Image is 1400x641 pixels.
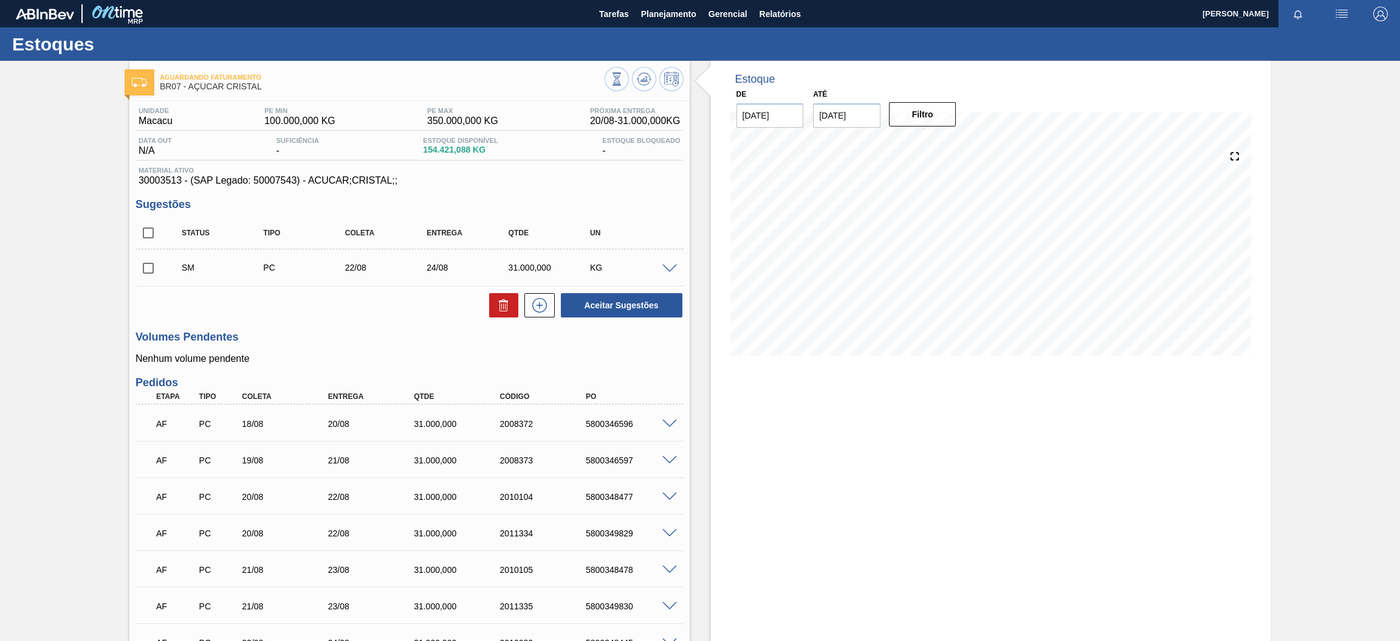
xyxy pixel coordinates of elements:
[136,137,175,156] div: N/A
[153,593,199,620] div: Aguardando Faturamento
[325,565,423,575] div: 23/08/2025
[555,292,684,319] div: Aceitar Sugestões
[424,263,516,272] div: 24/08/2025
[583,601,681,611] div: 5800349830
[583,565,681,575] div: 5800348478
[889,102,956,126] button: Filtro
[497,419,595,429] div: 2008372
[587,229,679,237] div: UN
[325,456,423,465] div: 21/08/2025
[139,137,172,144] span: Data out
[196,456,242,465] div: Pedido de Compra
[16,9,74,19] img: TNhmsLtSVTkK8tSr43FrP2fwEKptu5GPRR3wAAAABJRU5ErkJggg==
[156,565,196,575] p: AF
[1278,5,1317,23] button: Notificações
[139,175,681,186] span: 30003513 - (SAP Legado: 50007543) - ACUCAR;CRISTAL;;
[136,353,684,364] p: Nenhum volume pendente
[483,293,518,317] div: Excluir Sugestões
[196,565,242,575] div: Pedido de Compra
[583,456,681,465] div: 5800346597
[427,116,498,126] span: 350.000,000 KG
[583,492,681,502] div: 5800348477
[156,601,196,611] p: AF
[411,565,509,575] div: 31.000,000
[196,492,242,502] div: Pedido de Compra
[325,528,423,538] div: 22/08/2025
[583,392,681,401] div: PO
[260,229,352,237] div: Tipo
[590,107,681,114] span: Próxima Entrega
[239,419,337,429] div: 18/08/2025
[583,419,681,429] div: 5800346596
[605,67,629,91] button: Visão Geral dos Estoques
[736,90,747,99] label: De
[427,107,498,114] span: PE MAX
[153,483,199,510] div: Aguardando Faturamento
[196,601,242,611] div: Pedido de Compra
[276,137,318,144] span: Suficiência
[497,601,595,611] div: 2011335
[325,492,423,502] div: 22/08/2025
[411,528,509,538] div: 31.000,000
[239,456,337,465] div: 19/08/2025
[583,528,681,538] div: 5800349829
[196,528,242,538] div: Pedido de Compra
[139,107,173,114] span: Unidade
[264,107,335,114] span: PE MIN
[342,263,434,272] div: 22/08/2025
[590,116,681,126] span: 20/08 - 31.000,000 KG
[264,116,335,126] span: 100.000,000 KG
[342,229,434,237] div: Coleta
[239,601,337,611] div: 21/08/2025
[239,492,337,502] div: 20/08/2025
[602,137,680,144] span: Estoque Bloqueado
[424,229,516,237] div: Entrega
[497,456,595,465] div: 2008373
[599,137,683,156] div: -
[156,456,196,465] p: AF
[239,392,337,401] div: Coleta
[411,392,509,401] div: Qtde
[506,263,598,272] div: 31.000,000
[813,90,827,99] label: Até
[735,73,775,86] div: Estoque
[153,556,199,583] div: Aguardando Faturamento
[641,7,696,21] span: Planejamento
[179,263,271,272] div: Sugestão Manual
[813,103,880,128] input: dd/mm/yyyy
[497,392,595,401] div: Código
[136,198,684,211] h3: Sugestões
[196,392,242,401] div: Tipo
[423,145,498,154] span: 154.421,088 KG
[325,601,423,611] div: 23/08/2025
[260,263,352,272] div: Pedido de Compra
[160,82,605,91] span: BR07 - AÇÚCAR CRISTAL
[136,376,684,389] h3: Pedidos
[156,528,196,538] p: AF
[497,492,595,502] div: 2010104
[196,419,242,429] div: Pedido de Compra
[411,456,509,465] div: 31.000,000
[156,492,196,502] p: AF
[153,392,199,401] div: Etapa
[760,7,801,21] span: Relatórios
[411,492,509,502] div: 31.000,000
[139,116,173,126] span: Macacu
[153,411,199,437] div: Aguardando Faturamento
[1334,7,1349,21] img: userActions
[136,331,684,344] h3: Volumes Pendentes
[709,7,747,21] span: Gerencial
[325,419,423,429] div: 20/08/2025
[1373,7,1388,21] img: Logout
[239,565,337,575] div: 21/08/2025
[561,293,682,317] button: Aceitar Sugestões
[160,74,605,81] span: Aguardando Faturamento
[239,528,337,538] div: 20/08/2025
[179,229,271,237] div: Status
[659,67,684,91] button: Programar Estoque
[736,103,804,128] input: dd/mm/yyyy
[411,601,509,611] div: 31.000,000
[273,137,321,156] div: -
[156,419,196,429] p: AF
[518,293,555,317] div: Nova sugestão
